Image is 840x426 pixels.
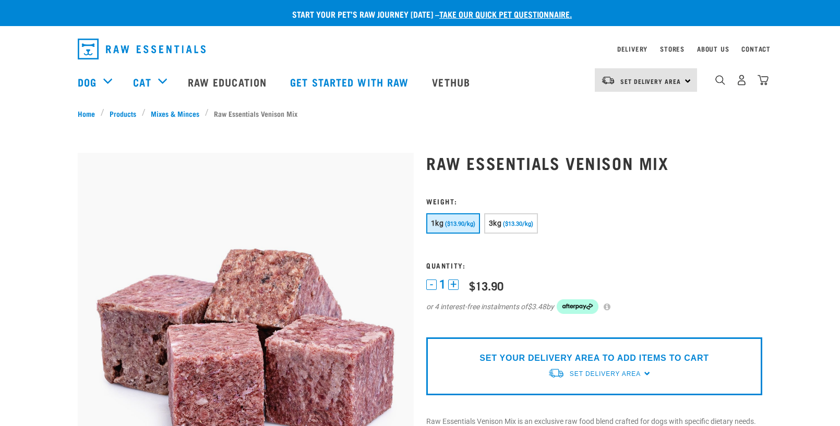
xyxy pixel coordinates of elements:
img: Afterpay [557,299,598,314]
a: take our quick pet questionnaire. [439,11,572,16]
a: About Us [697,47,729,51]
a: Products [104,108,142,119]
h3: Weight: [426,197,762,205]
span: ($13.90/kg) [445,221,475,227]
span: 1 [439,279,446,290]
a: Vethub [422,61,483,103]
button: - [426,279,437,290]
nav: breadcrumbs [78,108,762,119]
span: Set Delivery Area [570,370,641,378]
span: $3.48 [527,301,546,312]
h1: Raw Essentials Venison Mix [426,153,762,172]
img: home-icon-1@2x.png [715,75,725,85]
span: Set Delivery Area [620,79,681,83]
a: Get started with Raw [280,61,422,103]
p: SET YOUR DELIVERY AREA TO ADD ITEMS TO CART [479,352,709,364]
a: Raw Education [177,61,280,103]
a: Home [78,108,101,119]
img: van-moving.png [601,76,615,85]
button: + [448,279,459,290]
button: 1kg ($13.90/kg) [426,213,480,234]
div: or 4 interest-free instalments of by [426,299,762,314]
span: 1kg [431,219,443,227]
h3: Quantity: [426,261,762,269]
span: ($13.30/kg) [503,221,533,227]
span: 3kg [489,219,501,227]
a: Dog [78,74,97,90]
div: $13.90 [469,279,503,292]
img: home-icon@2x.png [758,75,769,86]
a: Mixes & Minces [146,108,205,119]
a: Contact [741,47,771,51]
nav: dropdown navigation [69,34,771,64]
img: Raw Essentials Logo [78,39,206,59]
a: Cat [133,74,151,90]
a: Stores [660,47,685,51]
img: user.png [736,75,747,86]
a: Delivery [617,47,647,51]
button: 3kg ($13.30/kg) [484,213,538,234]
img: van-moving.png [548,368,565,379]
